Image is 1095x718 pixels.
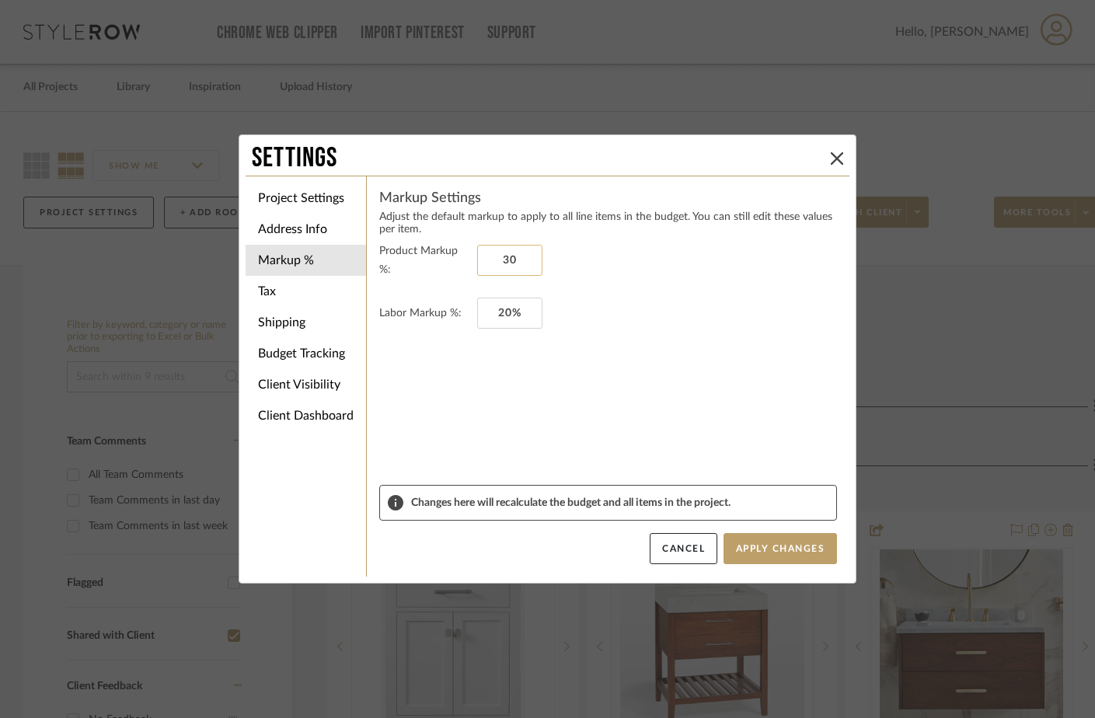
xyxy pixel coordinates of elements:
[724,533,837,564] button: Apply Changes
[246,245,366,276] li: Markup %
[246,183,366,214] li: Project Settings
[252,141,825,176] div: Settings
[246,307,366,338] li: Shipping
[379,189,837,207] h4: Markup Settings
[379,304,471,322] label: Labor Markup %:
[246,369,366,400] li: Client Visibility
[379,242,471,279] label: Product Markup %:
[246,400,366,431] li: Client Dashboard
[650,533,717,564] button: Cancel
[411,497,828,509] span: Changes here will recalculate the budget and all items in the project.
[246,214,366,245] li: Address Info
[246,338,366,369] li: Budget Tracking
[379,211,837,235] p: Adjust the default markup to apply to all line items in the budget. You can still edit these valu...
[246,276,366,307] li: Tax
